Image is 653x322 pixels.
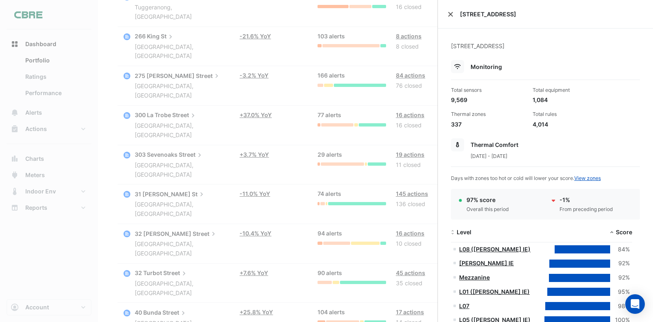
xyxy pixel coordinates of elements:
div: 4,014 [533,120,608,129]
span: Monitoring [471,63,502,70]
a: View zones [574,175,601,181]
span: Score [616,229,632,235]
div: 98% [610,302,630,311]
a: [PERSON_NAME] IE [459,260,514,266]
span: [STREET_ADDRESS] [460,10,643,18]
div: Total sensors [451,87,526,94]
span: Level [457,229,471,235]
div: Open Intercom Messenger [625,294,645,314]
div: 97% score [466,195,509,204]
div: 84% [610,245,630,254]
span: Thermal Comfort [471,141,518,148]
div: Thermal zones [451,111,526,118]
a: Mezzanine [459,274,490,281]
div: 92% [610,259,630,268]
div: Overall this period [466,206,509,213]
a: L08 ([PERSON_NAME] IE) [459,246,531,253]
a: L01 ([PERSON_NAME] IE) [459,288,530,295]
div: 95% [610,287,630,297]
div: [STREET_ADDRESS] [451,42,640,60]
a: L07 [459,302,469,309]
div: Total equipment [533,87,608,94]
div: 1,084 [533,95,608,104]
div: 337 [451,120,526,129]
div: From preceding period [560,206,613,213]
button: Close [448,11,453,17]
span: Days with zones too hot or cold will lower your score. [451,175,601,181]
div: 9,569 [451,95,526,104]
span: [DATE] - [DATE] [471,153,507,159]
div: Total rules [533,111,608,118]
div: 92% [610,273,630,282]
div: -1% [560,195,613,204]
